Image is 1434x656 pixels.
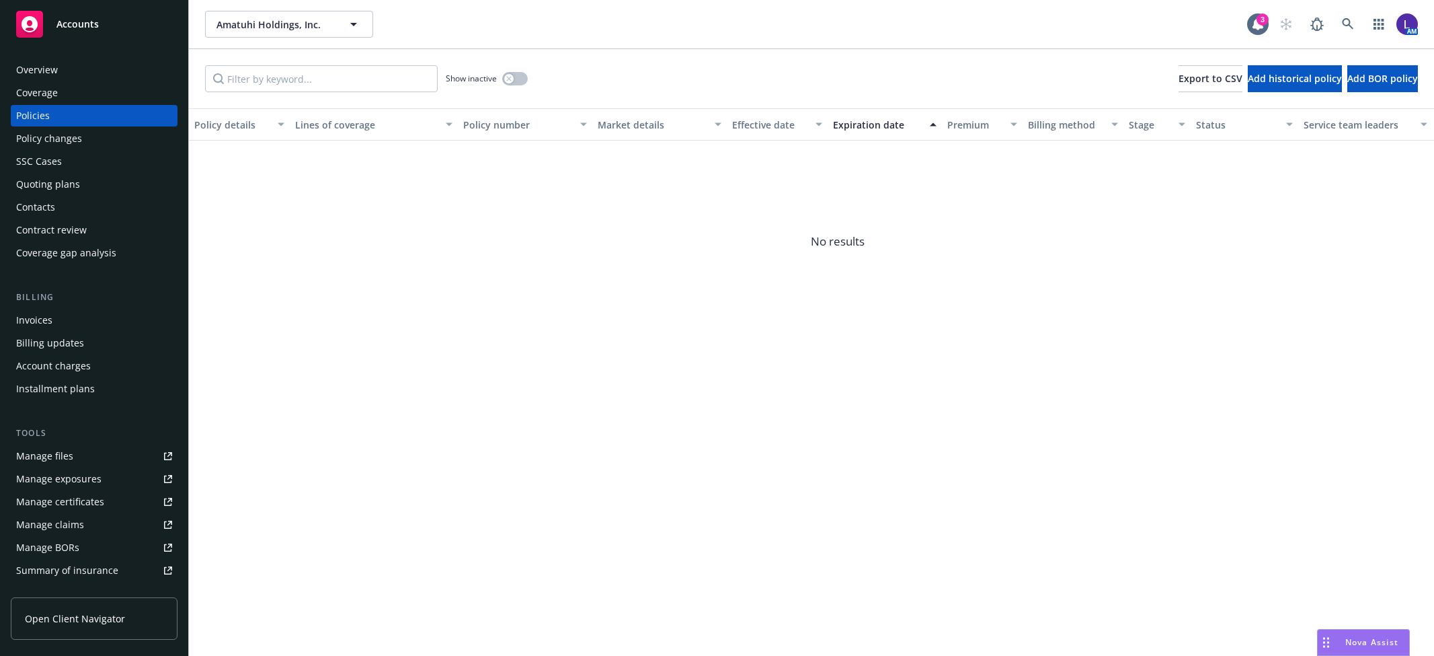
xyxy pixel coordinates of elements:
[11,219,177,241] a: Contract review
[1335,11,1361,38] a: Search
[11,291,177,304] div: Billing
[11,128,177,149] a: Policy changes
[1129,118,1170,132] div: Stage
[1298,108,1433,141] button: Service team leaders
[11,355,177,377] a: Account charges
[1179,72,1242,85] span: Export to CSV
[446,73,497,84] span: Show inactive
[947,118,1002,132] div: Premium
[11,332,177,354] a: Billing updates
[16,332,84,354] div: Billing updates
[56,19,99,30] span: Accounts
[11,196,177,218] a: Contacts
[16,59,58,81] div: Overview
[1396,13,1418,35] img: photo
[16,242,116,264] div: Coverage gap analysis
[16,105,50,126] div: Policies
[16,378,95,400] div: Installment plans
[1123,108,1191,141] button: Stage
[16,309,52,331] div: Invoices
[295,118,438,132] div: Lines of coverage
[16,491,104,513] div: Manage certificates
[11,105,177,126] a: Policies
[11,151,177,172] a: SSC Cases
[205,11,373,38] button: Amatuhi Holdings, Inc.
[1248,65,1342,92] button: Add historical policy
[833,118,922,132] div: Expiration date
[16,514,84,536] div: Manage claims
[16,355,91,377] div: Account charges
[1179,65,1242,92] button: Export to CSV
[828,108,942,141] button: Expiration date
[11,309,177,331] a: Invoices
[16,174,80,195] div: Quoting plans
[290,108,458,141] button: Lines of coverage
[11,445,177,467] a: Manage files
[11,560,177,581] a: Summary of insurance
[11,537,177,558] a: Manage BORs
[942,108,1023,141] button: Premium
[16,537,79,558] div: Manage BORs
[11,468,177,490] a: Manage exposures
[205,65,438,92] input: Filter by keyword...
[1345,636,1398,648] span: Nova Assist
[463,118,572,132] div: Policy number
[1304,11,1330,38] a: Report a Bug
[11,5,177,43] a: Accounts
[1318,630,1335,655] div: Drag to move
[1347,65,1418,92] button: Add BOR policy
[16,128,82,149] div: Policy changes
[194,118,270,132] div: Policy details
[1028,118,1103,132] div: Billing method
[16,445,73,467] div: Manage files
[1347,72,1418,85] span: Add BOR policy
[11,378,177,400] a: Installment plans
[216,17,333,32] span: Amatuhi Holdings, Inc.
[1257,13,1269,26] div: 3
[11,514,177,536] a: Manage claims
[1196,118,1278,132] div: Status
[11,174,177,195] a: Quoting plans
[1317,629,1410,656] button: Nova Assist
[189,108,290,141] button: Policy details
[11,427,177,440] div: Tools
[1248,72,1342,85] span: Add historical policy
[1365,11,1392,38] a: Switch app
[16,468,102,490] div: Manage exposures
[11,59,177,81] a: Overview
[16,82,58,104] div: Coverage
[11,242,177,264] a: Coverage gap analysis
[1023,108,1123,141] button: Billing method
[1191,108,1298,141] button: Status
[16,196,55,218] div: Contacts
[1273,11,1300,38] a: Start snowing
[16,219,87,241] div: Contract review
[727,108,828,141] button: Effective date
[16,151,62,172] div: SSC Cases
[732,118,807,132] div: Effective date
[11,82,177,104] a: Coverage
[16,560,118,581] div: Summary of insurance
[458,108,592,141] button: Policy number
[11,491,177,513] a: Manage certificates
[1304,118,1412,132] div: Service team leaders
[598,118,707,132] div: Market details
[592,108,727,141] button: Market details
[25,612,125,626] span: Open Client Navigator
